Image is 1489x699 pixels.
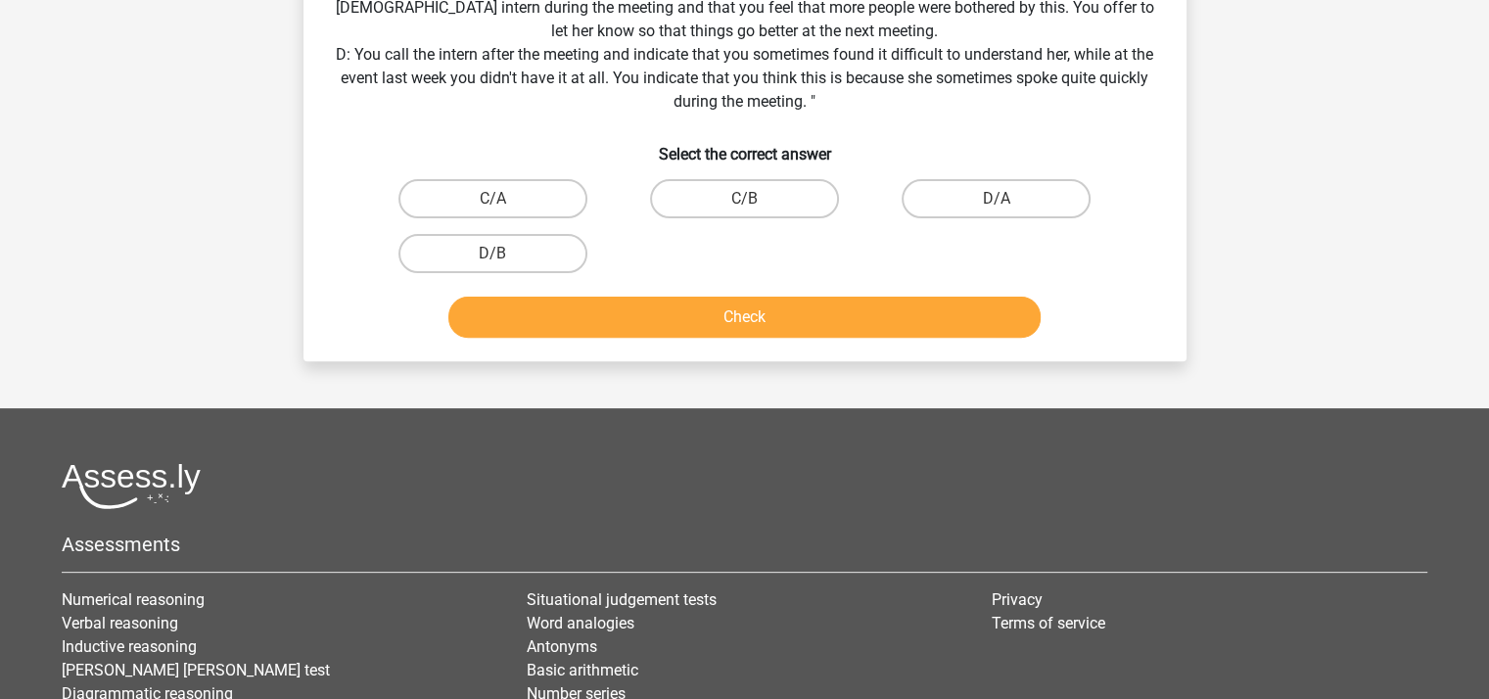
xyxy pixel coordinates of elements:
h6: Select the correct answer [335,129,1155,163]
a: Word analogies [527,614,634,632]
label: D/B [398,234,587,273]
a: Inductive reasoning [62,637,197,656]
a: Terms of service [992,614,1105,632]
a: Situational judgement tests [527,590,717,609]
a: Verbal reasoning [62,614,178,632]
a: Basic arithmetic [527,661,638,679]
img: Assessly logo [62,463,201,509]
label: C/A [398,179,587,218]
a: Antonyms [527,637,597,656]
h5: Assessments [62,533,1427,556]
button: Check [448,297,1041,338]
a: Privacy [992,590,1043,609]
label: C/B [650,179,839,218]
label: D/A [902,179,1091,218]
a: Numerical reasoning [62,590,205,609]
a: [PERSON_NAME] [PERSON_NAME] test [62,661,330,679]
